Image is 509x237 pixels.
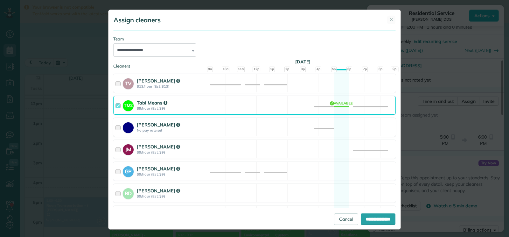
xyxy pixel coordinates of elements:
[390,17,393,23] span: ✕
[137,106,208,111] strong: $9/hour (Est: $9)
[137,166,180,172] strong: [PERSON_NAME]
[137,188,180,194] strong: [PERSON_NAME]
[137,122,180,128] strong: [PERSON_NAME]
[113,63,396,65] div: Cleaners
[137,172,208,176] strong: $9/hour (Est: $9)
[137,150,208,154] strong: $9/hour (Est: $9)
[137,78,180,84] strong: [PERSON_NAME]
[334,213,358,225] a: Cancel
[123,166,134,175] strong: GP
[123,78,134,87] strong: TV
[137,100,167,106] strong: Tabi Means
[123,144,134,153] strong: JM
[114,16,161,25] h5: Assign cleaners
[123,188,134,197] strong: BD
[123,100,134,109] strong: TM2
[137,194,208,198] strong: $9/hour (Est: $9)
[137,84,208,89] strong: $13/hour (Est: $13)
[137,144,180,150] strong: [PERSON_NAME]
[137,128,208,133] strong: No pay rate set
[113,36,396,42] div: Team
